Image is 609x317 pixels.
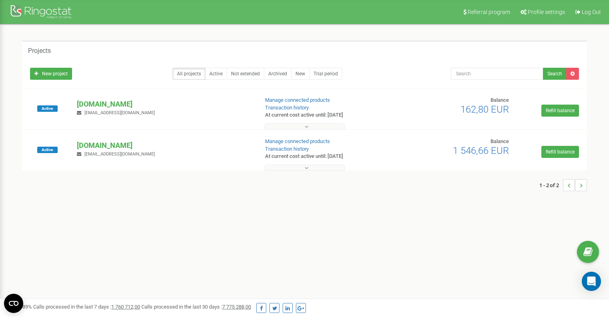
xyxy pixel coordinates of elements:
[265,111,393,119] p: At current cost active until: [DATE]
[205,68,227,80] a: Active
[541,146,579,158] a: Refill balance
[543,68,567,80] button: Search
[539,179,563,191] span: 1 - 2 of 2
[265,105,309,111] a: Transaction history
[265,146,309,152] a: Transaction history
[453,145,509,156] span: 1 546,66 EUR
[291,68,310,80] a: New
[528,9,565,15] span: Profile settings
[77,99,252,109] p: [DOMAIN_NAME]
[84,151,155,157] span: [EMAIL_ADDRESS][DOMAIN_NAME]
[460,104,509,115] span: 162,80 EUR
[539,171,587,199] nav: ...
[582,272,601,291] div: Open Intercom Messenger
[265,138,330,144] a: Manage connected products
[222,304,251,310] u: 7 775 288,00
[84,110,155,115] span: [EMAIL_ADDRESS][DOMAIN_NAME]
[30,68,72,80] a: New project
[490,97,509,103] span: Balance
[4,294,23,313] button: Open CMP widget
[141,304,251,310] span: Calls processed in the last 30 days :
[541,105,579,117] a: Refill balance
[28,47,51,55] h5: Projects
[468,9,510,15] span: Referral program
[37,105,58,112] span: Active
[77,140,252,151] p: [DOMAIN_NAME]
[227,68,264,80] a: Not extended
[451,68,543,80] input: Search
[309,68,342,80] a: Trial period
[111,304,140,310] u: 1 760 712,00
[33,304,140,310] span: Calls processed in the last 7 days :
[265,153,393,160] p: At current cost active until: [DATE]
[265,97,330,103] a: Manage connected products
[173,68,205,80] a: All projects
[582,9,601,15] span: Log Out
[37,147,58,153] span: Active
[264,68,291,80] a: Archived
[490,138,509,144] span: Balance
